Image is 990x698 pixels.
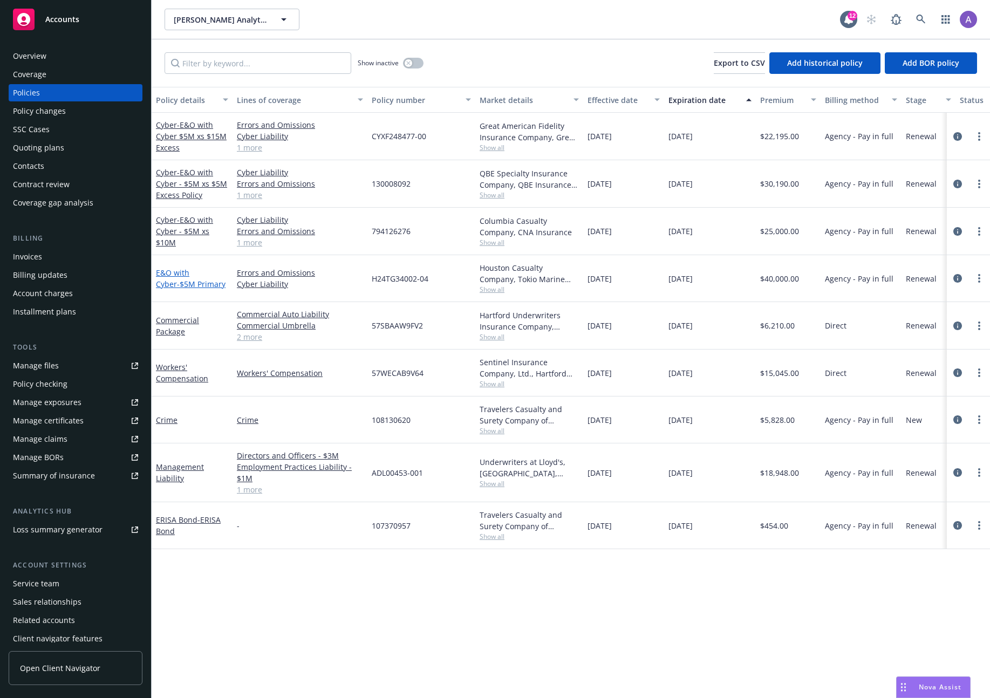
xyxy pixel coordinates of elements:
span: Export to CSV [714,58,765,68]
a: Workers' Compensation [156,362,208,384]
button: Nova Assist [896,676,971,698]
a: Commercial Package [156,315,199,337]
div: Sentinel Insurance Company, Ltd., Hartford Insurance Group [480,357,579,379]
div: Travelers Casualty and Surety Company of America, Travelers Insurance [480,509,579,532]
a: more [973,272,986,285]
input: Filter by keyword... [165,52,351,74]
div: Policy changes [13,102,66,120]
div: Account settings [9,560,142,571]
span: Nova Assist [919,682,961,692]
div: Underwriters at Lloyd's, [GEOGRAPHIC_DATA], [PERSON_NAME] of London, CRC Group [480,456,579,479]
span: Show all [480,532,579,541]
a: Account charges [9,285,142,302]
a: Start snowing [861,9,882,30]
span: Show all [480,143,579,152]
span: Accounts [45,15,79,24]
div: Columbia Casualty Company, CNA Insurance [480,215,579,238]
button: Market details [475,87,583,113]
button: Effective date [583,87,664,113]
span: 57WECAB9V64 [372,367,424,379]
span: Show all [480,426,579,435]
a: 1 more [237,484,363,495]
a: Commercial Auto Liability [237,309,363,320]
a: Coverage gap analysis [9,194,142,211]
span: 107370957 [372,520,411,531]
div: Manage claims [13,430,67,448]
span: Agency - Pay in full [825,414,893,426]
a: Manage exposures [9,394,142,411]
div: Account charges [13,285,73,302]
button: Premium [756,87,821,113]
span: Show all [480,332,579,341]
div: Manage exposures [13,394,81,411]
a: Manage claims [9,430,142,448]
span: $15,045.00 [760,367,799,379]
a: Switch app [935,9,957,30]
button: Lines of coverage [233,87,367,113]
span: 794126276 [372,225,411,237]
span: Renewal [906,178,937,189]
div: Installment plans [13,303,76,320]
button: Policy number [367,87,475,113]
span: CYXF248477-00 [372,131,426,142]
a: Quoting plans [9,139,142,156]
span: Direct [825,320,846,331]
a: Report a Bug [885,9,907,30]
div: Client navigator features [13,630,103,647]
a: more [973,519,986,532]
span: [DATE] [668,178,693,189]
a: Commercial Umbrella [237,320,363,331]
span: [DATE] [668,225,693,237]
span: $40,000.00 [760,273,799,284]
span: [DATE] [668,414,693,426]
button: Add historical policy [769,52,880,74]
a: Workers' Compensation [237,367,363,379]
span: Agency - Pay in full [825,467,893,478]
a: more [973,466,986,479]
a: Policies [9,84,142,101]
div: Policy details [156,94,216,106]
span: Open Client Navigator [20,662,100,674]
div: Premium [760,94,804,106]
div: Manage certificates [13,412,84,429]
a: Cyber Liability [237,214,363,225]
span: 130008092 [372,178,411,189]
span: [DATE] [668,273,693,284]
span: $22,195.00 [760,131,799,142]
span: [DATE] [588,178,612,189]
button: Export to CSV [714,52,765,74]
a: Employment Practices Liability - $1M [237,461,363,484]
span: Direct [825,367,846,379]
a: Search [910,9,932,30]
a: 1 more [237,142,363,153]
a: Cyber [156,215,213,248]
span: - E&O with Cyber $5M xs $15M Excess [156,120,227,153]
a: Cyber [156,120,227,153]
img: photo [960,11,977,28]
span: [DATE] [668,320,693,331]
a: Accounts [9,4,142,35]
div: Summary of insurance [13,467,95,484]
a: Errors and Omissions [237,119,363,131]
a: 2 more [237,331,363,343]
div: Loss summary generator [13,521,103,538]
a: Coverage [9,66,142,83]
span: Agency - Pay in full [825,131,893,142]
span: [DATE] [588,320,612,331]
a: Cyber Liability [237,167,363,178]
a: more [973,319,986,332]
a: Installment plans [9,303,142,320]
span: 108130620 [372,414,411,426]
div: Service team [13,575,59,592]
a: 1 more [237,189,363,201]
a: Manage certificates [9,412,142,429]
div: Analytics hub [9,506,142,517]
a: circleInformation [951,225,964,238]
span: [DATE] [588,367,612,379]
span: - $5M Primary [177,279,226,289]
span: Renewal [906,367,937,379]
a: Sales relationships [9,593,142,611]
span: ADL00453-001 [372,467,423,478]
span: Show all [480,238,579,247]
div: Manage BORs [13,449,64,466]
